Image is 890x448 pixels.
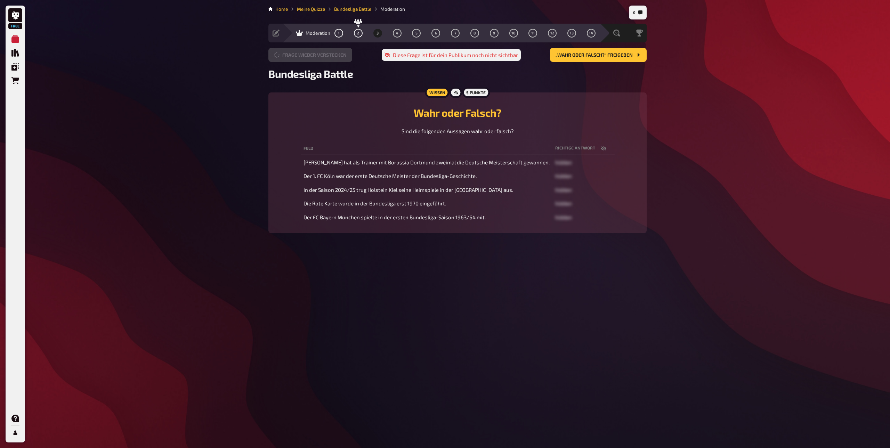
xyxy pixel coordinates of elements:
[372,27,383,39] button: 3
[555,187,572,193] span: hidden
[288,6,325,13] li: Meine Quizze
[474,31,476,35] span: 8
[301,211,552,224] td: Der FC Bayern München spielte in der ersten Bundesliga-Saison 1963/64 mit.
[402,128,514,134] span: Sind die folgenden Aussagen wahr oder falsch?
[555,159,572,165] span: hidden
[430,27,442,39] button: 6
[396,31,398,35] span: 4
[353,27,364,39] button: 2
[325,6,371,13] li: Bundesliga Battle
[306,30,330,36] span: Moderation
[357,31,359,35] span: 2
[488,27,500,39] button: 9
[454,31,456,35] span: 7
[462,87,490,98] div: 5 Punkte
[566,27,577,39] button: 13
[377,31,379,35] span: 3
[275,6,288,12] a: Home
[570,31,574,35] span: 13
[277,106,638,119] h2: Wahr oder Falsch?
[450,27,461,39] button: 7
[508,27,519,39] button: 10
[555,214,572,220] span: hidden
[531,31,535,35] span: 11
[556,53,633,58] span: „Wahr oder Falsch?“ freigeben
[589,31,593,35] span: 14
[555,173,572,179] span: hidden
[275,6,288,13] li: Home
[301,156,552,169] td: [PERSON_NAME] hat als Trainer mit Borussia Dortmund zweimal die Deutsche Meisterschaft gewonnen.
[469,27,480,39] button: 8
[301,184,552,196] td: In der Saison 2024/25 trug Holstein Kiel seine Heimspiele in der [GEOGRAPHIC_DATA] aus.
[391,27,403,39] button: 4
[555,200,572,206] span: hidden
[630,7,645,18] button: 0
[511,31,516,35] span: 10
[550,31,554,35] span: 12
[371,6,405,13] li: Moderation
[493,31,495,35] span: 9
[297,6,325,12] a: Meine Quizze
[301,170,552,182] td: Der 1. FC Köln war der erste Deutsche Meister der Bundesliga-Geschichte.
[411,27,422,39] button: 5
[338,31,340,35] span: 1
[268,67,353,80] span: Bundesliga Battle
[585,27,597,39] button: 14
[550,48,647,62] button: „Wahr oder Falsch?“ freigeben
[547,27,558,39] button: 12
[268,48,352,62] button: Frage wieder verstecken
[333,27,345,39] button: 1
[527,27,539,39] button: 11
[301,142,552,155] th: Feld
[435,31,437,35] span: 6
[334,6,371,12] a: Bundesliga Battle
[415,31,418,35] span: 5
[9,24,22,28] span: Free
[552,142,615,155] th: Richtige Antwort
[425,87,449,98] div: Wissen
[382,49,521,61] div: Diese Frage ist für dein Publikum noch nicht sichtbar
[301,197,552,210] td: Die Rote Karte wurde in der Bundesliga erst 1970 eingeführt.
